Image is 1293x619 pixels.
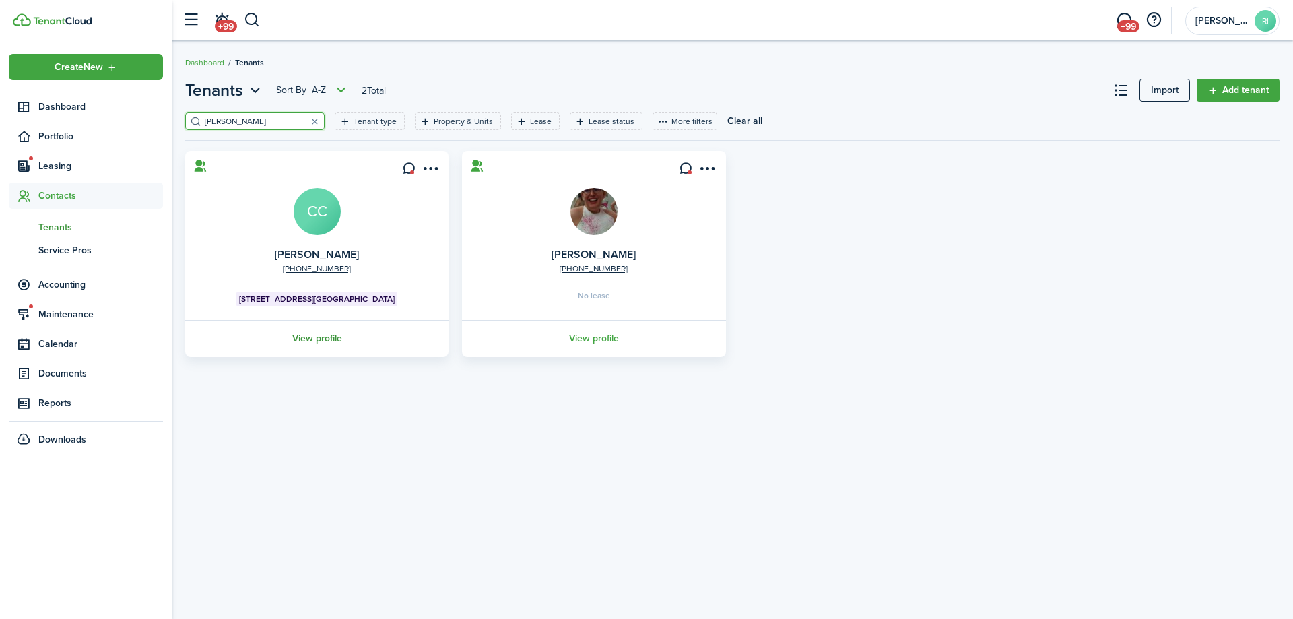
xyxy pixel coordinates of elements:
button: Tenants [185,78,264,102]
avatar-text: RI [1255,10,1276,32]
filter-tag-label: Lease [530,115,552,127]
span: Tenants [235,57,264,69]
a: Dashboard [185,57,224,69]
a: CC [294,188,341,235]
button: Open sidebar [178,7,203,33]
span: Reports [38,396,163,410]
span: Leasing [38,159,163,173]
button: Clear all [727,112,762,130]
a: View profile [460,320,727,357]
filter-tag-label: Lease status [589,115,634,127]
button: Open menu [9,54,163,80]
a: Dashboard [9,94,163,120]
span: Calendar [38,337,163,351]
a: [PHONE_NUMBER] [283,263,351,275]
span: Maintenance [38,307,163,321]
span: No lease [578,292,610,300]
span: Contacts [38,189,163,203]
span: Sort by [276,84,312,97]
img: TenantCloud [33,17,92,25]
button: Open menu [696,162,718,180]
a: [PHONE_NUMBER] [560,263,628,275]
span: Tenants [185,78,243,102]
img: TenantCloud [13,13,31,26]
a: Service Pros [9,238,163,261]
button: Open menu [419,162,440,180]
span: +99 [1117,20,1139,32]
span: Portfolio [38,129,163,143]
a: Notifications [209,3,234,38]
span: RANDALL INVESTMENT PROPERTIES [1195,16,1249,26]
button: Open menu [185,78,264,102]
span: Tenants [38,220,163,234]
a: View profile [183,320,451,357]
button: Search [244,9,261,32]
a: Messaging [1111,3,1137,38]
filter-tag: Open filter [570,112,642,130]
input: Search here... [201,115,320,128]
filter-tag-label: Tenant type [354,115,397,127]
button: Open menu [276,82,350,98]
span: A-Z [312,84,326,97]
span: Downloads [38,432,86,447]
span: Documents [38,366,163,381]
span: +99 [215,20,237,32]
a: [PERSON_NAME] [552,247,636,262]
span: [STREET_ADDRESS][GEOGRAPHIC_DATA] [239,293,395,305]
a: Tenants [9,216,163,238]
span: Accounting [38,278,163,292]
filter-tag: Open filter [511,112,560,130]
filter-tag-label: Property & Units [434,115,493,127]
span: Service Pros [38,243,163,257]
button: More filters [653,112,717,130]
a: Add tenant [1197,79,1280,102]
filter-tag: Open filter [415,112,501,130]
header-page-total: 2 Total [362,84,386,98]
a: Reports [9,390,163,416]
filter-tag: Open filter [335,112,405,130]
button: Clear search [305,112,324,131]
button: Sort byA-Z [276,82,350,98]
img: Darbi OConnor [570,188,618,235]
a: Import [1139,79,1190,102]
a: [PERSON_NAME] [275,247,359,262]
span: Create New [55,63,103,72]
span: Dashboard [38,100,163,114]
button: Open resource center [1142,9,1165,32]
